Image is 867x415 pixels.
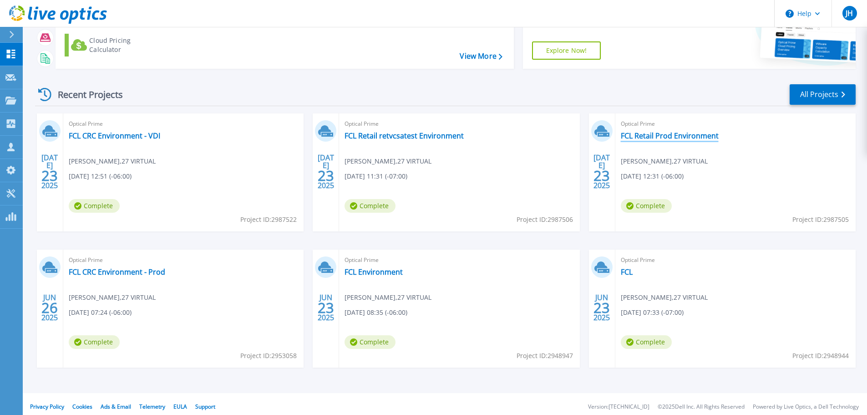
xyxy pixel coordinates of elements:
[30,403,64,410] a: Privacy Policy
[35,83,135,106] div: Recent Projects
[69,255,298,265] span: Optical Prime
[621,171,684,181] span: [DATE] 12:31 (-06:00)
[69,307,132,318] span: [DATE] 07:24 (-06:00)
[240,351,297,361] span: Project ID: 2953058
[101,403,131,410] a: Ads & Email
[517,351,573,361] span: Project ID: 2948947
[41,155,58,188] div: [DATE] 2025
[41,291,58,324] div: JUN 2025
[317,291,335,324] div: JUN 2025
[345,119,574,129] span: Optical Prime
[658,404,745,410] li: © 2025 Dell Inc. All Rights Reserved
[345,267,403,277] a: FCL Environment
[588,404,649,410] li: Version: [TECHNICAL_ID]
[345,255,574,265] span: Optical Prime
[89,36,162,54] div: Cloud Pricing Calculator
[41,172,58,179] span: 23
[790,84,856,105] a: All Projects
[621,131,719,140] a: FCL Retail Prod Environment
[69,335,120,349] span: Complete
[345,131,464,140] a: FCL Retail retvcsatest Environment
[318,172,334,179] span: 23
[621,156,708,166] span: [PERSON_NAME] , 27 VIRTUAL
[792,351,849,361] span: Project ID: 2948944
[753,404,859,410] li: Powered by Live Optics, a Dell Technology
[69,131,160,140] a: FCL CRC Environment - VDI
[593,155,610,188] div: [DATE] 2025
[621,267,633,277] a: FCL
[621,255,850,265] span: Optical Prime
[69,156,156,166] span: [PERSON_NAME] , 27 VIRTUAL
[460,52,502,61] a: View More
[517,215,573,225] span: Project ID: 2987506
[621,335,672,349] span: Complete
[139,403,165,410] a: Telemetry
[621,307,684,318] span: [DATE] 07:33 (-07:00)
[240,215,297,225] span: Project ID: 2987522
[69,199,120,213] span: Complete
[69,119,298,129] span: Optical Prime
[621,119,850,129] span: Optical Prime
[69,267,165,277] a: FCL CRC Environment - Prod
[345,156,431,166] span: [PERSON_NAME] , 27 VIRTUAL
[317,155,335,188] div: [DATE] 2025
[621,292,708,302] span: [PERSON_NAME] , 27 VIRTUAL
[532,41,601,60] a: Explore Now!
[69,171,132,181] span: [DATE] 12:51 (-06:00)
[173,403,187,410] a: EULA
[345,335,395,349] span: Complete
[65,34,166,56] a: Cloud Pricing Calculator
[621,199,672,213] span: Complete
[195,403,215,410] a: Support
[345,307,407,318] span: [DATE] 08:35 (-06:00)
[593,172,610,179] span: 23
[593,291,610,324] div: JUN 2025
[846,10,853,17] span: JH
[792,215,849,225] span: Project ID: 2987505
[318,304,334,312] span: 23
[345,199,395,213] span: Complete
[345,292,431,302] span: [PERSON_NAME] , 27 VIRTUAL
[41,304,58,312] span: 26
[345,171,407,181] span: [DATE] 11:31 (-07:00)
[72,403,92,410] a: Cookies
[69,292,156,302] span: [PERSON_NAME] , 27 VIRTUAL
[593,304,610,312] span: 23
